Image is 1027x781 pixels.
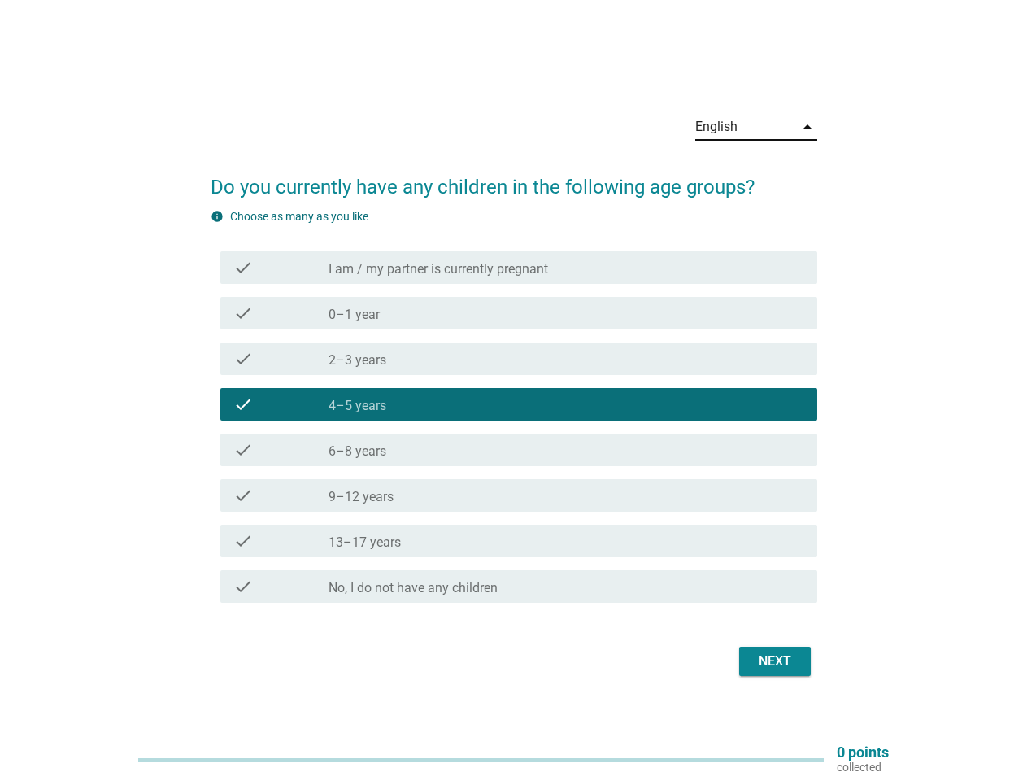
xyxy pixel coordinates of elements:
i: check [233,349,253,369]
label: 4–5 years [329,398,386,414]
div: Next [752,652,798,671]
i: check [233,258,253,277]
h2: Do you currently have any children in the following age groups? [211,156,817,202]
i: check [233,486,253,505]
label: I am / my partner is currently pregnant [329,261,548,277]
i: check [233,395,253,414]
i: arrow_drop_down [798,117,817,137]
div: English [695,120,738,134]
p: collected [837,760,889,774]
i: check [233,531,253,551]
i: check [233,303,253,323]
label: 6–8 years [329,443,386,460]
label: 2–3 years [329,352,386,369]
button: Next [739,647,811,676]
i: check [233,577,253,596]
label: Choose as many as you like [230,210,368,223]
label: No, I do not have any children [329,580,498,596]
label: 9–12 years [329,489,394,505]
i: check [233,440,253,460]
label: 0–1 year [329,307,380,323]
p: 0 points [837,745,889,760]
i: info [211,210,224,223]
label: 13–17 years [329,534,401,551]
